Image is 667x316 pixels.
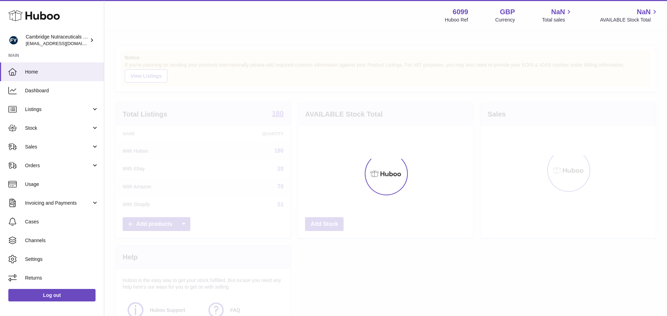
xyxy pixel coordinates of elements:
[542,7,573,23] a: NaN Total sales
[25,162,91,169] span: Orders
[25,256,99,263] span: Settings
[600,17,659,23] span: AVAILABLE Stock Total
[8,289,96,301] a: Log out
[551,7,565,17] span: NaN
[25,106,91,113] span: Listings
[495,17,515,23] div: Currency
[25,200,91,206] span: Invoicing and Payments
[25,69,99,75] span: Home
[25,144,91,150] span: Sales
[25,87,99,94] span: Dashboard
[25,237,99,244] span: Channels
[25,181,99,188] span: Usage
[453,7,468,17] strong: 6099
[25,275,99,281] span: Returns
[600,7,659,23] a: NaN AVAILABLE Stock Total
[637,7,651,17] span: NaN
[500,7,515,17] strong: GBP
[542,17,573,23] span: Total sales
[26,41,102,46] span: [EMAIL_ADDRESS][DOMAIN_NAME]
[8,35,19,45] img: internalAdmin-6099@internal.huboo.com
[25,219,99,225] span: Cases
[25,125,91,131] span: Stock
[445,17,468,23] div: Huboo Ref
[26,34,88,47] div: Cambridge Nutraceuticals Ltd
